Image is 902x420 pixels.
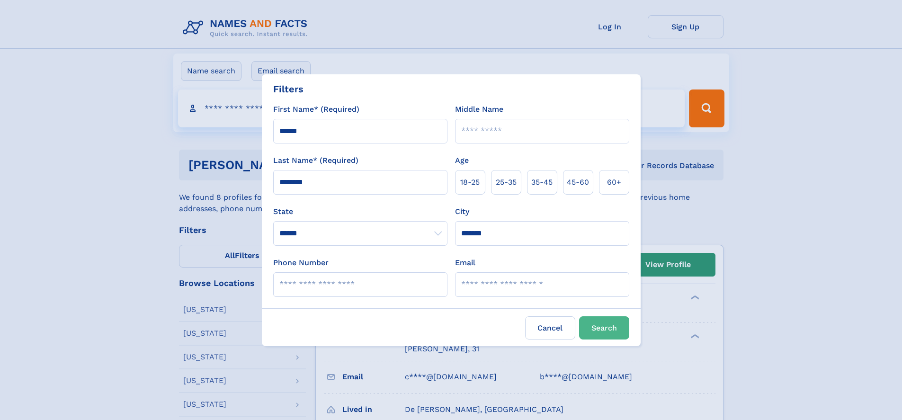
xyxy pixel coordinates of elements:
span: 35‑45 [531,177,553,188]
label: Last Name* (Required) [273,155,358,166]
label: First Name* (Required) [273,104,359,115]
span: 25‑35 [496,177,517,188]
label: State [273,206,447,217]
label: Age [455,155,469,166]
span: 18‑25 [460,177,480,188]
label: Phone Number [273,257,329,268]
div: Filters [273,82,304,96]
label: Middle Name [455,104,503,115]
label: Email [455,257,475,268]
label: Cancel [525,316,575,340]
label: City [455,206,469,217]
span: 60+ [607,177,621,188]
button: Search [579,316,629,340]
span: 45‑60 [567,177,589,188]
